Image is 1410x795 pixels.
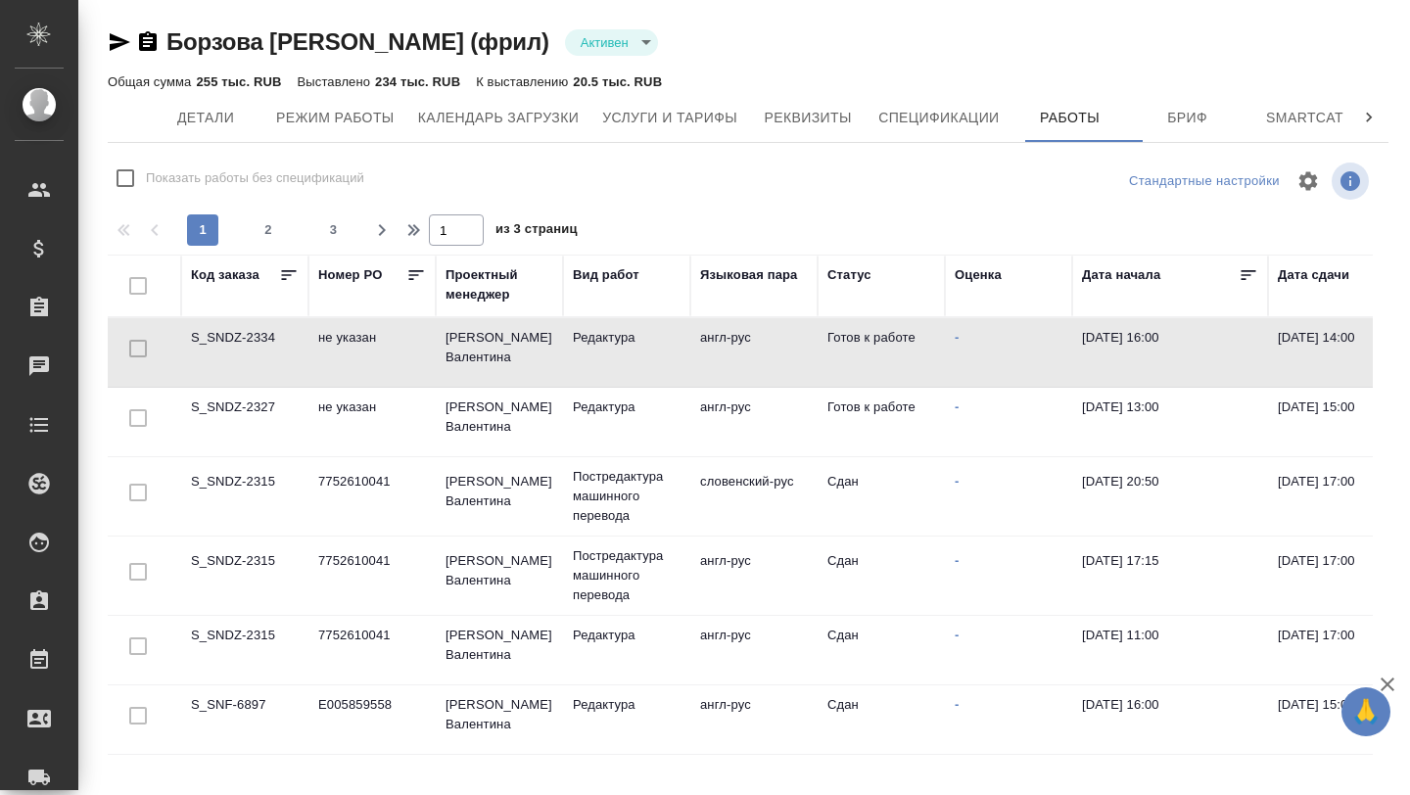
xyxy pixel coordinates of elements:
[573,626,681,645] p: Редактура
[1072,462,1268,531] td: [DATE] 20:50
[108,30,131,54] button: Скопировать ссылку для ЯМессенджера
[276,106,395,130] span: Режим работы
[690,541,818,610] td: англ-рус
[1072,616,1268,684] td: [DATE] 11:00
[436,388,563,456] td: [PERSON_NAME] Валентина
[308,685,436,754] td: E005859558
[495,217,578,246] span: из 3 страниц
[1124,166,1285,197] div: split button
[108,74,196,89] p: Общая сумма
[308,462,436,531] td: 7752610041
[476,74,573,89] p: К выставлению
[1082,265,1160,285] div: Дата начала
[955,697,959,712] a: -
[181,541,308,610] td: S_SNDZ-2315
[196,74,281,89] p: 255 тыс. RUB
[136,30,160,54] button: Скопировать ссылку
[1285,158,1332,205] span: Настроить таблицу
[690,616,818,684] td: англ-рус
[181,318,308,387] td: S_SNDZ-2334
[955,330,959,345] a: -
[818,388,945,456] td: Готов к работе
[436,685,563,754] td: [PERSON_NAME] Валентина
[253,214,284,246] button: 2
[565,29,658,56] div: Активен
[573,328,681,348] p: Редактура
[181,685,308,754] td: S_SNF-6897
[308,616,436,684] td: 7752610041
[573,74,662,89] p: 20.5 тыс. RUB
[436,318,563,387] td: [PERSON_NAME] Валентина
[1141,106,1235,130] span: Бриф
[253,220,284,240] span: 2
[1023,106,1117,130] span: Работы
[181,462,308,531] td: S_SNDZ-2315
[298,74,376,89] p: Выставлено
[573,397,681,417] p: Редактура
[308,388,436,456] td: не указан
[690,462,818,531] td: словенский-рус
[573,467,681,526] p: Постредактура машинного перевода
[1258,106,1352,130] span: Smartcat
[1072,318,1268,387] td: [DATE] 16:00
[308,318,436,387] td: не указан
[446,265,553,304] div: Проектный менеджер
[308,541,436,610] td: 7752610041
[955,628,959,642] a: -
[418,106,580,130] span: Календарь загрузки
[690,388,818,456] td: англ-рус
[318,214,350,246] button: 3
[1278,265,1349,285] div: Дата сдачи
[191,265,259,285] div: Код заказа
[318,265,382,285] div: Номер PO
[955,474,959,489] a: -
[1072,541,1268,610] td: [DATE] 17:15
[159,106,253,130] span: Детали
[818,462,945,531] td: Сдан
[827,265,871,285] div: Статус
[181,616,308,684] td: S_SNDZ-2315
[818,685,945,754] td: Сдан
[436,616,563,684] td: [PERSON_NAME] Валентина
[955,553,959,568] a: -
[1349,691,1383,732] span: 🙏
[761,106,855,130] span: Реквизиты
[818,318,945,387] td: Готов к работе
[602,106,737,130] span: Услуги и тарифы
[318,220,350,240] span: 3
[1341,687,1390,736] button: 🙏
[878,106,999,130] span: Спецификации
[1072,685,1268,754] td: [DATE] 16:00
[955,265,1002,285] div: Оценка
[818,616,945,684] td: Сдан
[181,388,308,456] td: S_SNDZ-2327
[1332,163,1373,200] span: Посмотреть информацию
[955,399,959,414] a: -
[573,265,639,285] div: Вид работ
[1072,388,1268,456] td: [DATE] 13:00
[818,541,945,610] td: Сдан
[146,168,364,188] span: Показать работы без спецификаций
[700,265,798,285] div: Языковая пара
[573,695,681,715] p: Редактура
[375,74,460,89] p: 234 тыс. RUB
[690,685,818,754] td: англ-рус
[166,28,549,55] a: Борзова [PERSON_NAME] (фрил)
[690,318,818,387] td: англ-рус
[575,34,634,51] button: Активен
[436,462,563,531] td: [PERSON_NAME] Валентина
[573,546,681,605] p: Постредактура машинного перевода
[436,541,563,610] td: [PERSON_NAME] Валентина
